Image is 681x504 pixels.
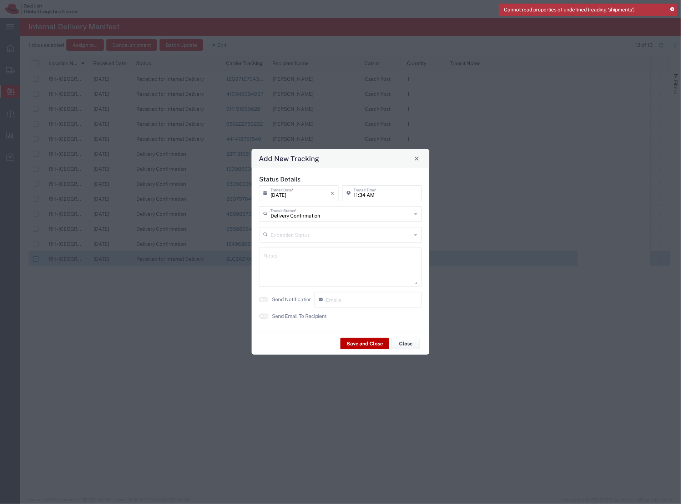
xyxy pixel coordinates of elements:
button: Save and Close [340,338,389,349]
button: Close [412,154,422,164]
label: Send Notification [272,296,312,303]
agx-label: Send Notification [272,296,311,303]
i: × [331,188,334,199]
button: Close [392,338,420,349]
span: Cannot read properties of undefined (reading 'shipments') [504,6,635,14]
label: Send Email To Recipient [272,313,327,320]
h5: Status Details [259,175,422,183]
h4: Add New Tracking [259,153,319,164]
